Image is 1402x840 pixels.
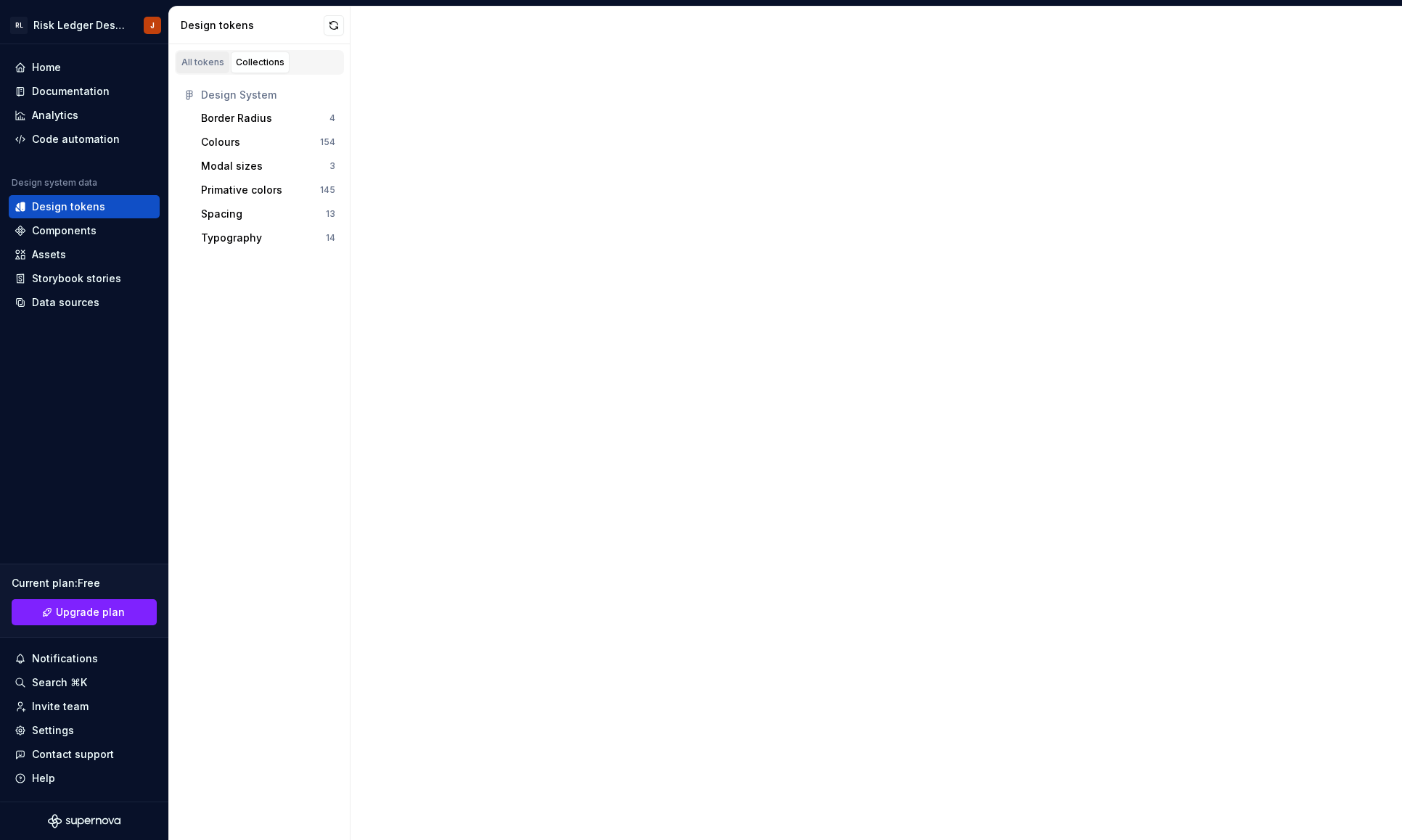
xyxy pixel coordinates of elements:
div: Design tokens [32,199,105,214]
button: RLRisk Ledger Design SystemJ [3,9,165,41]
div: All tokens [181,57,224,68]
div: Border Radius [201,111,272,125]
a: Analytics [9,104,160,127]
div: 14 [326,232,335,244]
div: 154 [320,136,335,148]
span: Upgrade plan [56,605,125,619]
a: Design tokens [9,195,160,218]
div: Risk Ledger Design System [33,18,126,33]
div: Design system data [12,177,97,189]
a: Code automation [9,128,160,151]
div: Documentation [32,84,110,99]
div: Data sources [32,295,99,310]
button: Colours154 [195,131,341,154]
a: Assets [9,243,160,266]
a: Components [9,219,160,242]
div: Typography [201,231,262,245]
div: J [150,20,155,31]
div: Components [32,223,97,238]
div: Contact support [32,747,114,762]
button: Modal sizes3 [195,155,341,178]
a: Invite team [9,695,160,718]
a: Storybook stories [9,267,160,290]
button: Primative colors145 [195,178,341,202]
div: Analytics [32,108,78,123]
button: Border Radius4 [195,107,341,130]
div: Code automation [32,132,120,147]
button: Contact support [9,743,160,766]
div: 3 [329,160,335,172]
div: Search ⌘K [32,675,87,690]
div: Collections [236,57,284,68]
div: 4 [329,112,335,124]
div: Design System [201,88,335,102]
button: Notifications [9,647,160,670]
div: Colours [201,135,240,149]
div: Invite team [32,699,89,714]
div: Home [32,60,61,75]
a: Documentation [9,80,160,103]
a: Data sources [9,291,160,314]
div: 145 [320,184,335,196]
button: Help [9,767,160,790]
div: Primative colors [201,183,282,197]
button: Upgrade plan [12,599,157,625]
a: Settings [9,719,160,742]
div: Current plan : Free [12,576,157,590]
div: Settings [32,723,74,738]
div: Spacing [201,207,242,221]
svg: Supernova Logo [48,814,120,828]
div: 13 [326,208,335,220]
div: Help [32,771,55,786]
div: Storybook stories [32,271,121,286]
button: Spacing13 [195,202,341,226]
div: Notifications [32,651,98,666]
div: Modal sizes [201,159,263,173]
button: Search ⌘K [9,671,160,694]
div: RL [10,17,28,34]
button: Typography14 [195,226,341,250]
div: Assets [32,247,66,262]
a: Home [9,56,160,79]
div: Design tokens [181,18,324,33]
